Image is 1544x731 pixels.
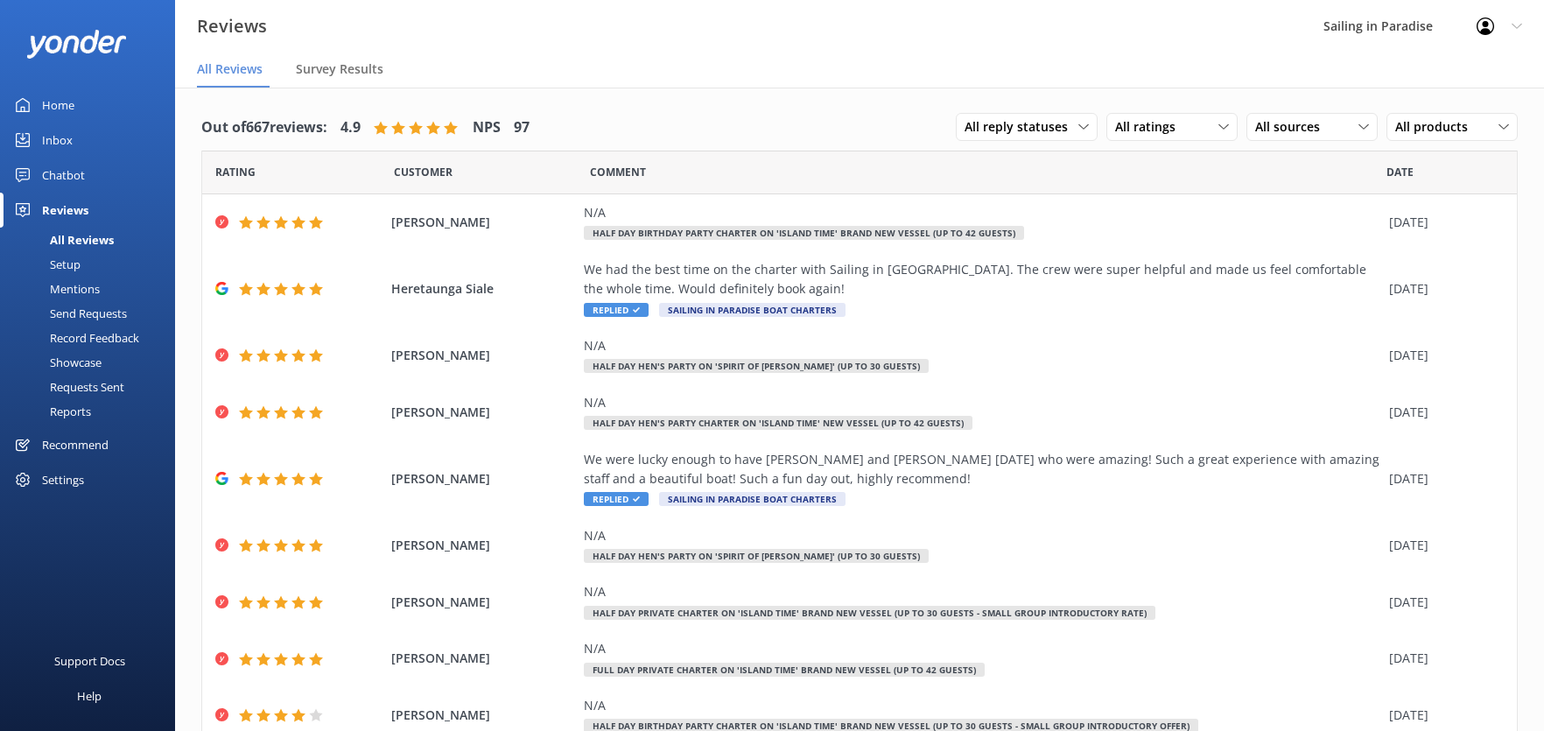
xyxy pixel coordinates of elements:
[1389,346,1495,365] div: [DATE]
[391,279,576,299] span: Heretaunga Siale
[215,164,256,180] span: Date
[42,193,88,228] div: Reviews
[584,639,1380,658] div: N/A
[391,213,576,232] span: [PERSON_NAME]
[1389,279,1495,299] div: [DATE]
[54,643,125,678] div: Support Docs
[197,12,267,40] h3: Reviews
[1389,403,1495,422] div: [DATE]
[42,123,73,158] div: Inbox
[42,88,74,123] div: Home
[42,462,84,497] div: Settings
[394,164,453,180] span: Date
[11,375,175,399] a: Requests Sent
[391,403,576,422] span: [PERSON_NAME]
[77,678,102,713] div: Help
[11,252,175,277] a: Setup
[584,260,1380,299] div: We had the best time on the charter with Sailing in [GEOGRAPHIC_DATA]. The crew were super helpfu...
[584,450,1380,489] div: We were lucky enough to have [PERSON_NAME] and [PERSON_NAME] [DATE] who were amazing! Such a grea...
[514,116,530,139] h4: 97
[1115,117,1186,137] span: All ratings
[340,116,361,139] h4: 4.9
[11,350,102,375] div: Showcase
[584,526,1380,545] div: N/A
[11,326,139,350] div: Record Feedback
[659,303,846,317] span: Sailing In Paradise Boat Charters
[584,582,1380,601] div: N/A
[391,469,576,489] span: [PERSON_NAME]
[965,117,1078,137] span: All reply statuses
[1395,117,1478,137] span: All products
[11,277,175,301] a: Mentions
[11,326,175,350] a: Record Feedback
[473,116,501,139] h4: NPS
[584,359,929,373] span: Half Day Hen's Party on 'Spirit of [PERSON_NAME]' (up to 30 guests)
[391,346,576,365] span: [PERSON_NAME]
[11,375,124,399] div: Requests Sent
[584,663,985,677] span: Full Day Private Charter on 'Island Time' BRAND NEW VESSEL (up to 42 guests)
[1389,593,1495,612] div: [DATE]
[1389,213,1495,232] div: [DATE]
[584,606,1155,620] span: Half Day Private Charter on 'Island Time' BRAND NEW VESSEL (up to 30 guests - SMALL GROUP INTRODU...
[1389,706,1495,725] div: [DATE]
[11,350,175,375] a: Showcase
[584,492,649,506] span: Replied
[1386,164,1414,180] span: Date
[11,301,175,326] a: Send Requests
[1389,649,1495,668] div: [DATE]
[584,696,1380,715] div: N/A
[26,30,127,59] img: yonder-white-logo.png
[584,393,1380,412] div: N/A
[11,399,91,424] div: Reports
[1389,469,1495,489] div: [DATE]
[197,60,263,78] span: All Reviews
[659,492,846,506] span: Sailing In Paradise Boat Charters
[391,649,576,668] span: [PERSON_NAME]
[1389,536,1495,555] div: [DATE]
[590,164,646,180] span: Question
[584,203,1380,222] div: N/A
[11,228,175,252] a: All Reviews
[584,226,1024,240] span: Half Day Birthday Party Charter on 'Island Time' BRAND NEW VESSEL (up to 42 guests)
[42,427,109,462] div: Recommend
[296,60,383,78] span: Survey Results
[1255,117,1330,137] span: All sources
[584,336,1380,355] div: N/A
[11,252,81,277] div: Setup
[391,593,576,612] span: [PERSON_NAME]
[11,277,100,301] div: Mentions
[11,228,114,252] div: All Reviews
[584,549,929,563] span: Half Day Hen's Party on 'Spirit of [PERSON_NAME]' (up to 30 guests)
[11,399,175,424] a: Reports
[391,706,576,725] span: [PERSON_NAME]
[391,536,576,555] span: [PERSON_NAME]
[11,301,127,326] div: Send Requests
[42,158,85,193] div: Chatbot
[201,116,327,139] h4: Out of 667 reviews:
[584,416,972,430] span: Half Day Hen's Party Charter on 'Island Time' NEW VESSEL (up to 42 guests)
[584,303,649,317] span: Replied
